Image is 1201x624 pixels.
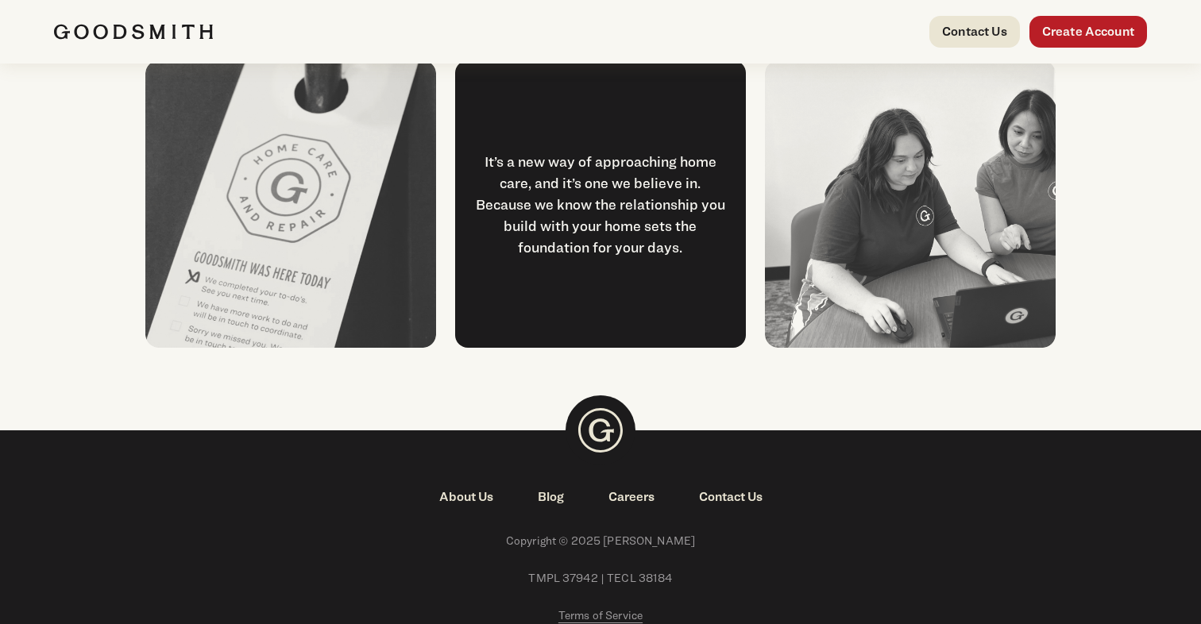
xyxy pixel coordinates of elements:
div: It’s a new way of approaching home care, and it’s one we believe in. Because we know the relation... [474,151,727,258]
a: About Us [417,487,516,507]
img: Goodsmith [54,24,213,40]
a: Blog [516,487,586,507]
span: Terms of Service [558,608,643,622]
a: Contact Us [929,16,1020,48]
a: Create Account [1029,16,1147,48]
span: Copyright © 2025 [PERSON_NAME] [54,532,1147,550]
a: Careers [586,487,677,507]
a: Contact Us [677,487,785,507]
img: Goodsmith Logo [566,395,635,465]
span: TMPL 37942 | TECL 38184 [54,569,1147,587]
